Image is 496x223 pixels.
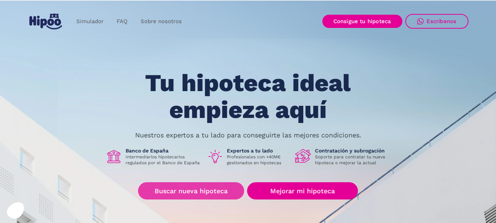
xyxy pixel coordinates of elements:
h1: Tu hipoteca ideal empieza aquí [109,70,387,123]
a: Consigue tu hipoteca [322,15,402,28]
a: Buscar nueva hipoteca [138,182,244,199]
h1: Expertos a tu lado [227,147,289,154]
p: Soporte para contratar tu nueva hipoteca o mejorar la actual [315,154,391,166]
p: Nuestros expertos a tu lado para conseguirte las mejores condiciones. [135,132,361,138]
div: Escríbenos [427,18,457,25]
h1: Banco de España [126,147,201,154]
a: FAQ [110,14,134,29]
p: Intermediarios hipotecarios regulados por el Banco de España [126,154,201,166]
a: Mejorar mi hipoteca [247,182,358,199]
a: Simulador [70,14,110,29]
a: home [28,11,64,32]
a: Escríbenos [405,14,468,29]
a: Sobre nosotros [134,14,188,29]
h1: Contratación y subrogación [315,147,391,154]
p: Profesionales con +40M€ gestionados en hipotecas [227,154,289,166]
